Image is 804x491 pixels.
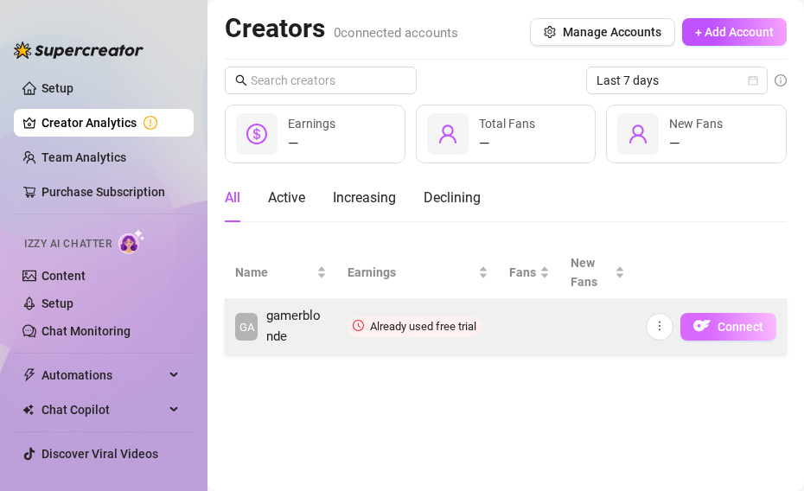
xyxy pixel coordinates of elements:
button: Manage Accounts [530,18,675,46]
span: Earnings [348,263,475,282]
a: Team Analytics [41,150,126,164]
a: Setup [41,81,73,95]
h2: Creators [225,12,458,45]
a: Content [41,269,86,283]
div: All [225,188,240,208]
th: Earnings [337,246,499,299]
span: calendar [748,75,758,86]
a: Chat Monitoring [41,324,131,338]
span: Automations [41,361,164,389]
span: Name [235,263,313,282]
span: clock-circle [353,320,364,331]
span: New Fans [669,117,723,131]
a: GAgamerblonde [235,306,327,347]
span: dollar-circle [246,124,267,144]
img: logo-BBDzfeDw.svg [14,41,144,59]
span: search [235,74,247,86]
span: gamerblonde [266,306,327,347]
span: Izzy AI Chatter [24,236,112,252]
th: Name [225,246,337,299]
a: Purchase Subscription [41,178,180,206]
a: Discover Viral Videos [41,447,158,461]
span: Chat Copilot [41,396,164,424]
button: OFConnect [680,313,776,341]
span: setting [544,26,556,38]
img: Chat Copilot [22,404,34,416]
span: thunderbolt [22,368,36,382]
span: info-circle [775,74,787,86]
div: — [288,133,335,154]
span: New Fans [571,253,611,291]
div: Active [268,188,305,208]
button: + Add Account [682,18,787,46]
input: Search creators [251,71,392,90]
div: — [479,133,535,154]
span: user [437,124,458,144]
span: Total Fans [479,117,535,131]
a: Creator Analytics exclamation-circle [41,109,180,137]
span: Manage Accounts [563,25,661,39]
span: GA [239,317,254,335]
th: New Fans [560,246,635,299]
span: user [628,124,648,144]
div: — [669,133,723,154]
th: Fans [499,246,560,299]
span: more [654,320,666,332]
span: + Add Account [695,25,774,39]
span: Last 7 days [597,67,757,93]
div: Increasing [333,188,396,208]
div: Declining [424,188,481,208]
span: Connect [718,320,763,334]
img: OF [693,317,711,335]
img: AI Chatter [118,229,145,254]
span: Earnings [288,117,335,131]
span: Fans [509,263,536,282]
span: 0 connected accounts [334,25,458,41]
a: Setup [41,297,73,310]
span: Already used free trial [370,320,476,333]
